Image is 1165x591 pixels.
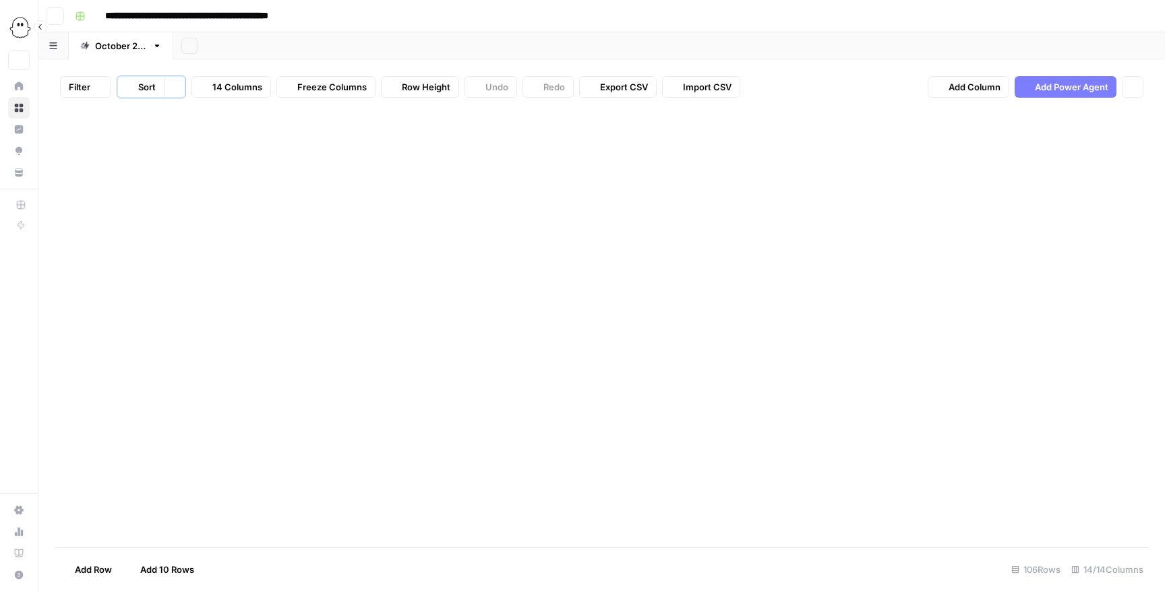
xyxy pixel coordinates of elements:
[8,162,30,183] a: Your Data
[522,76,574,98] button: Redo
[8,564,30,586] button: Help + Support
[662,76,740,98] button: Import CSV
[1015,76,1116,98] button: Add Power Agent
[120,559,202,580] button: Add 10 Rows
[55,559,120,580] button: Add Row
[117,76,164,98] button: Sort
[8,542,30,564] a: Learning Hub
[8,15,32,40] img: PhantomBuster Logo
[297,80,367,94] span: Freeze Columns
[402,80,450,94] span: Row Height
[191,76,271,98] button: 14 Columns
[75,563,112,576] span: Add Row
[60,76,111,98] button: Filter
[276,76,376,98] button: Freeze Columns
[1035,80,1108,94] span: Add Power Agent
[683,80,731,94] span: Import CSV
[8,11,30,44] button: Workspace: PhantomBuster
[381,76,459,98] button: Row Height
[8,140,30,162] a: Opportunities
[579,76,657,98] button: Export CSV
[8,499,30,521] a: Settings
[928,76,1009,98] button: Add Column
[543,80,565,94] span: Redo
[8,75,30,97] a: Home
[138,80,156,94] span: Sort
[95,39,147,53] div: [DATE] edits
[949,80,1000,94] span: Add Column
[69,32,173,59] a: [DATE] edits
[8,521,30,542] a: Usage
[1066,559,1149,580] div: 14/14 Columns
[69,80,90,94] span: Filter
[465,76,517,98] button: Undo
[8,97,30,119] a: Browse
[600,80,648,94] span: Export CSV
[1006,559,1066,580] div: 106 Rows
[8,119,30,140] a: Insights
[485,80,508,94] span: Undo
[140,563,194,576] span: Add 10 Rows
[212,80,262,94] span: 14 Columns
